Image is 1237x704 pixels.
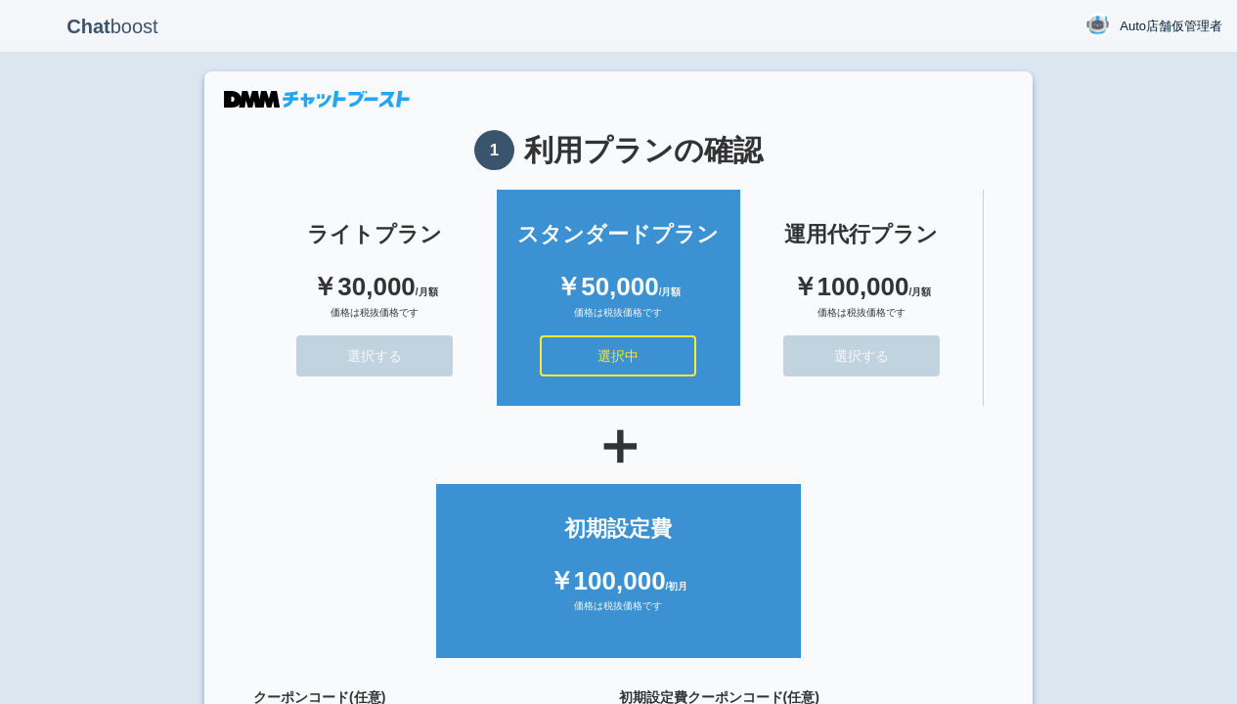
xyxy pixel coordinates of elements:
[516,269,721,305] div: ￥50,000
[273,219,477,249] div: ライトプラン
[15,2,210,51] p: boost
[516,219,721,249] div: スタンダードプラン
[416,286,438,297] span: /月額
[666,581,688,592] span: /初月
[659,286,682,297] span: /月額
[296,335,453,376] button: 選択する
[66,16,110,37] b: Chat
[1085,13,1110,37] img: User Image
[760,306,963,335] div: 価格は税抜価格です
[760,219,963,249] div: 運用代行プラン
[516,306,721,335] div: 価格は税抜価格です
[456,599,781,629] div: 価格は税抜価格です
[783,335,940,376] button: 選択する
[474,130,514,170] span: 1
[540,335,696,376] button: 選択中
[1120,17,1222,36] span: Auto店舗仮管理者
[253,416,984,474] div: ＋
[253,130,984,170] h1: 利用プランの確認
[456,513,781,544] div: 初期設定費
[224,91,410,108] img: DMMチャットブースト
[760,269,963,305] div: ￥100,000
[273,269,477,305] div: ￥30,000
[908,286,931,297] span: /月額
[456,563,781,599] div: ￥100,000
[273,306,477,335] div: 価格は税抜価格です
